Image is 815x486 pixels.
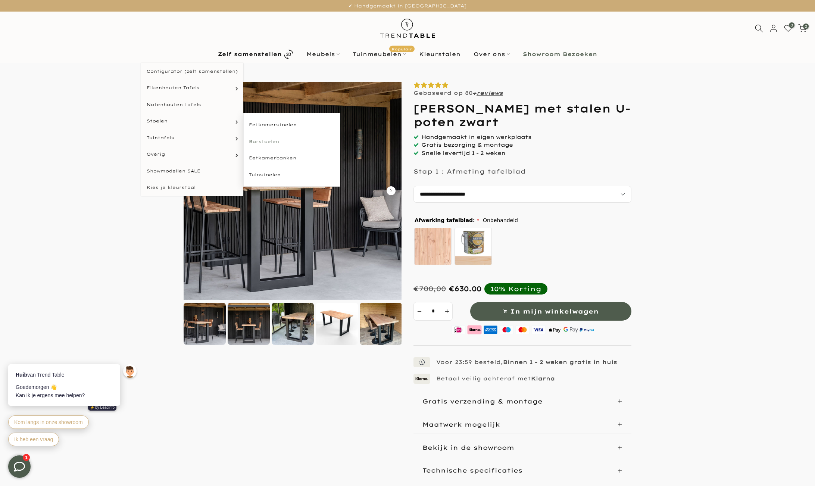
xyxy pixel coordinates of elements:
a: Stoelen [141,113,243,130]
div: €700,00 [413,284,446,293]
span: Populair [389,46,415,52]
img: trend-table [375,12,440,45]
select: autocomplete="off" [413,186,631,203]
span: Gratis bezorging & montage [421,141,513,148]
span: Snelle levertijd 1 - 2 weken [421,150,505,156]
span: 0 [803,24,809,29]
strong: Binnen 1 - 2 weken gratis in huis [503,359,617,365]
span: €630.00 [449,284,481,293]
a: Zelf samenstellen [212,48,300,61]
iframe: toggle-frame [1,448,38,485]
button: decrement [413,302,425,321]
a: Tuinstoelen [243,166,340,183]
p: Gratis verzending & montage [422,398,543,405]
p: Betaal veilig achteraf met [436,375,555,382]
img: Douglas bartafel met stalen U-poten zwart [228,303,270,345]
span: Tuintafels [147,135,174,141]
p: Maatwerk mogelijk [422,421,500,428]
a: Notenhouten tafels [141,96,243,113]
strong: Klarna [531,375,555,382]
span: 0 [789,22,794,28]
span: Afwerking tafelblad: [415,218,479,223]
a: Kies je kleurstaal [141,179,243,196]
button: Carousel Next Arrow [387,186,396,195]
img: Douglas bartafel met stalen U-poten zwart gepoedercoat [272,303,314,345]
a: Showmodellen SALE [141,163,243,180]
a: 0 [784,24,792,32]
p: Technische specificaties [422,467,522,474]
h1: [PERSON_NAME] met stalen U-poten zwart [413,102,631,129]
a: Configurator (zelf samenstellen) [141,63,243,80]
a: TuinmeubelenPopulair [346,50,413,59]
button: In mijn winkelwagen [470,302,631,321]
iframe: bot-iframe [1,328,146,455]
a: Tuintafels [141,130,243,146]
p: Gebaseerd op 80 [413,90,503,96]
strong: + [472,90,477,96]
a: Eikenhouten Tafels [141,80,243,96]
p: Voor 23:59 besteld, [436,359,617,365]
a: Eetkamerstoelen [243,116,340,133]
a: 0 [798,24,806,32]
a: Over ons [467,50,516,59]
span: Onbehandeld [483,216,518,225]
span: Eikenhouten Tafels [147,85,200,91]
span: In mijn winkelwagen [510,306,599,317]
input: Quantity [425,302,441,321]
img: Douglas bartafel met stalen U-poten zwart [184,82,402,300]
span: Handgemaakt in eigen werkplaats [421,134,531,140]
b: Zelf samenstellen [218,52,282,57]
a: Overig [141,146,243,163]
a: Showroom Bezoeken [516,50,604,59]
button: increment [441,302,453,321]
b: Showroom Bezoeken [523,52,597,57]
a: Barstoelen [243,133,340,150]
span: Overig [147,151,165,158]
p: ✔ Handgemaakt in [GEOGRAPHIC_DATA] [9,2,806,10]
a: Meubels [300,50,346,59]
span: Stoelen [147,118,168,124]
a: reviews [477,90,503,96]
a: Kleurstalen [413,50,467,59]
div: 10% Korting [490,285,541,293]
img: Rechthoekige douglas houten bartafel - stalen U-poten zwart [316,303,358,345]
p: Stap 1 : Afmeting tafelblad [413,168,526,175]
img: Douglas bartafel met stalen U-poten zwart [360,303,402,345]
p: Bekijk in de showroom [422,444,514,451]
img: Douglas bartafel met stalen U-poten zwart [184,303,226,345]
a: Eetkamerbanken [243,150,340,166]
